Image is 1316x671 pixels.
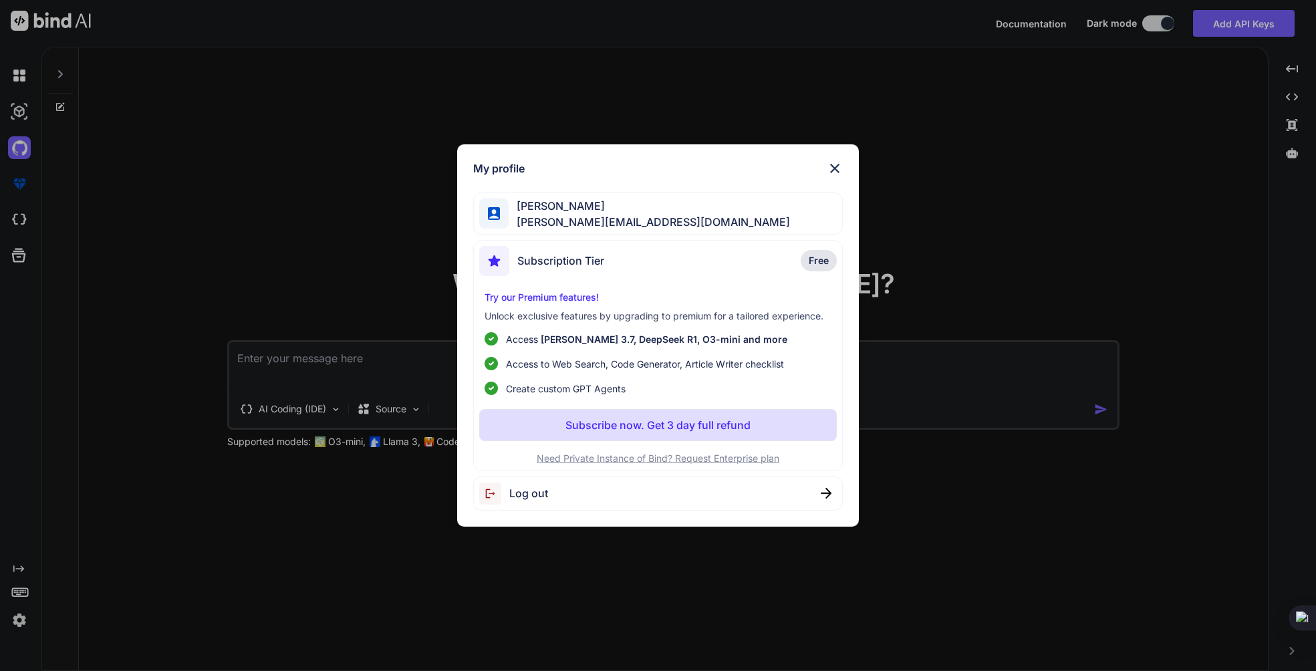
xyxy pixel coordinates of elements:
img: checklist [485,332,498,346]
p: Unlock exclusive features by upgrading to premium for a tailored experience. [485,309,832,323]
img: logout [479,483,509,505]
span: Create custom GPT Agents [506,382,626,396]
span: Log out [509,485,548,501]
button: Subscribe now. Get 3 day full refund [479,409,837,441]
span: [PERSON_NAME][EMAIL_ADDRESS][DOMAIN_NAME] [509,214,790,230]
p: Need Private Instance of Bind? Request Enterprise plan [479,452,837,465]
img: subscription [479,246,509,276]
img: checklist [485,382,498,395]
span: Subscription Tier [517,253,604,269]
span: [PERSON_NAME] 3.7, DeepSeek R1, O3-mini and more [541,333,787,345]
p: Try our Premium features! [485,291,832,304]
p: Subscribe now. Get 3 day full refund [565,417,751,433]
img: checklist [485,357,498,370]
p: Access [506,332,787,346]
span: Free [809,254,829,267]
span: Access to Web Search, Code Generator, Article Writer checklist [506,357,784,371]
span: [PERSON_NAME] [509,198,790,214]
img: close [821,488,831,499]
h1: My profile [473,160,525,176]
img: profile [488,207,501,220]
img: close [827,160,843,176]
